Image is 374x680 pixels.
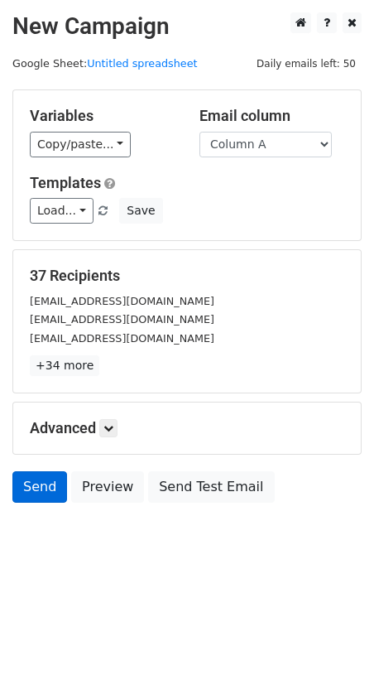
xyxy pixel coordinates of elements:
a: Copy/paste... [30,132,131,157]
a: Preview [71,471,144,503]
span: Daily emails left: 50 [251,55,362,73]
iframe: Chat Widget [291,600,374,680]
a: Daily emails left: 50 [251,57,362,70]
h2: New Campaign [12,12,362,41]
small: [EMAIL_ADDRESS][DOMAIN_NAME] [30,332,214,345]
a: Send Test Email [148,471,274,503]
a: Send [12,471,67,503]
a: +34 more [30,355,99,376]
small: [EMAIL_ADDRESS][DOMAIN_NAME] [30,313,214,326]
a: Templates [30,174,101,191]
a: Untitled spreadsheet [87,57,197,70]
small: [EMAIL_ADDRESS][DOMAIN_NAME] [30,295,214,307]
h5: Advanced [30,419,344,437]
h5: Email column [199,107,344,125]
small: Google Sheet: [12,57,198,70]
a: Load... [30,198,93,224]
button: Save [119,198,162,224]
h5: 37 Recipients [30,267,344,285]
h5: Variables [30,107,175,125]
